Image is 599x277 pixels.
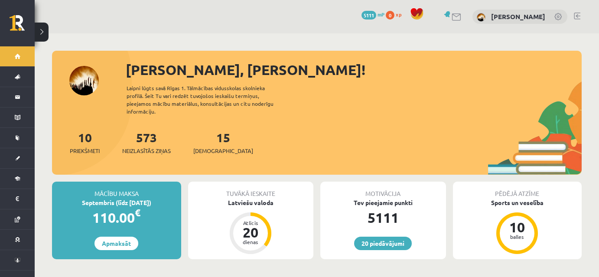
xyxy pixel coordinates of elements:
[396,11,401,18] span: xp
[361,11,384,18] a: 5111 mP
[52,182,181,198] div: Mācību maksa
[122,147,171,155] span: Neizlasītās ziņas
[126,59,582,80] div: [PERSON_NAME], [PERSON_NAME]!
[361,11,376,20] span: 5111
[10,15,35,37] a: Rīgas 1. Tālmācības vidusskola
[188,198,314,255] a: Latviešu valoda Atlicis 20 dienas
[188,198,314,207] div: Latviešu valoda
[238,239,264,244] div: dienas
[70,130,100,155] a: 10Priekšmeti
[491,12,545,21] a: [PERSON_NAME]
[386,11,394,20] span: 0
[354,237,412,250] a: 20 piedāvājumi
[504,220,530,234] div: 10
[453,182,582,198] div: Pēdējā atzīme
[320,207,446,228] div: 5111
[52,198,181,207] div: Septembris (līdz [DATE])
[477,13,485,22] img: Iļja Kurucs
[122,130,171,155] a: 573Neizlasītās ziņas
[238,225,264,239] div: 20
[70,147,100,155] span: Priekšmeti
[135,206,140,219] span: €
[193,130,253,155] a: 15[DEMOGRAPHIC_DATA]
[504,234,530,239] div: balles
[127,84,289,115] div: Laipni lūgts savā Rīgas 1. Tālmācības vidusskolas skolnieka profilā. Šeit Tu vari redzēt tuvojošo...
[386,11,406,18] a: 0 xp
[238,220,264,225] div: Atlicis
[320,182,446,198] div: Motivācija
[94,237,138,250] a: Apmaksāt
[188,182,314,198] div: Tuvākā ieskaite
[320,198,446,207] div: Tev pieejamie punkti
[453,198,582,207] div: Sports un veselība
[193,147,253,155] span: [DEMOGRAPHIC_DATA]
[52,207,181,228] div: 110.00
[453,198,582,255] a: Sports un veselība 10 balles
[378,11,384,18] span: mP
